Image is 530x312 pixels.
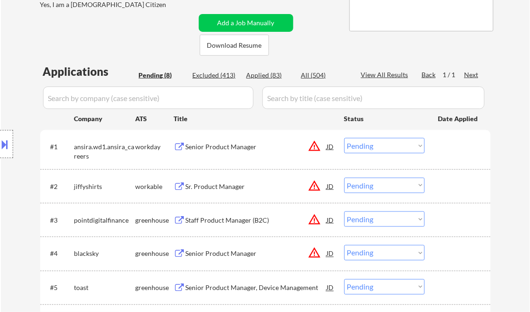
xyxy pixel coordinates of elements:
div: JD [326,178,335,195]
div: Senior Product Manager [186,249,327,259]
div: Date Applied [438,114,479,123]
div: 1 / 1 [443,70,465,80]
button: Add a Job Manually [199,14,293,32]
div: greenhouse [136,283,174,293]
div: View All Results [361,70,411,80]
div: JD [326,138,335,155]
div: JD [326,279,335,296]
div: Senior Product Manager, Device Management [186,283,327,293]
button: warning_amber [308,139,321,152]
div: Title [174,114,335,123]
div: toast [74,283,136,293]
div: Excluded (413) [193,71,240,80]
div: Next [465,70,479,80]
div: #5 [51,283,67,293]
button: warning_amber [308,247,321,260]
div: Sr. Product Manager [186,182,327,191]
div: Staff Product Manager (B2C) [186,216,327,225]
div: Applied (83) [247,71,293,80]
button: warning_amber [308,213,321,226]
button: Download Resume [200,35,269,56]
div: JD [326,245,335,262]
div: Senior Product Manager [186,142,327,152]
input: Search by title (case sensitive) [262,87,485,109]
div: Status [344,110,425,127]
button: warning_amber [308,179,321,192]
div: Back [422,70,437,80]
div: All (504) [301,71,348,80]
div: #4 [51,249,67,259]
div: JD [326,211,335,228]
div: blacksky [74,249,136,259]
div: greenhouse [136,249,174,259]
